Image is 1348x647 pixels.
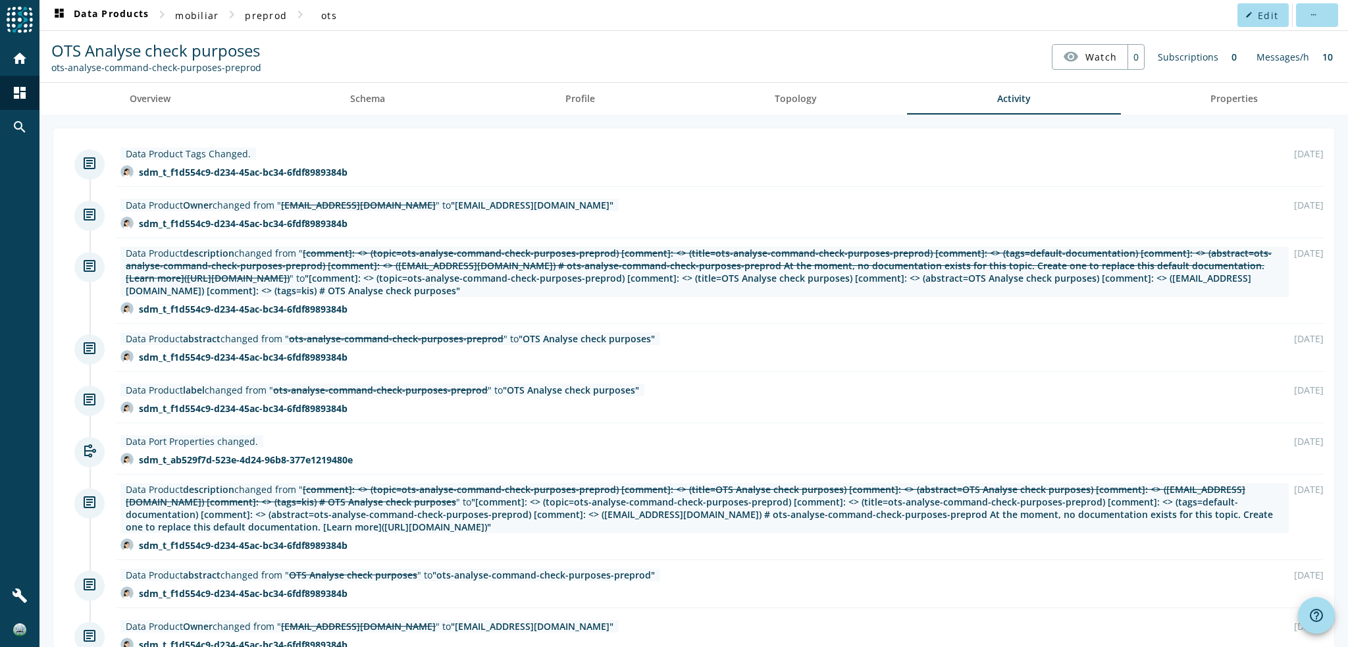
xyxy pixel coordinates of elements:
div: sdm_t_ab529f7d-523e-4d24-96b8-377e1219480e [139,453,353,466]
mat-icon: visibility [1063,49,1079,65]
mat-icon: chevron_right [154,7,170,22]
img: avatar [120,217,134,230]
img: avatar [120,586,134,600]
div: Data Product changed from " " to [126,199,613,211]
span: [EMAIL_ADDRESS][DOMAIN_NAME] [281,199,436,211]
span: Activity [997,94,1031,103]
div: [DATE] [1294,247,1324,259]
button: Watch [1052,45,1128,68]
span: description [183,247,234,259]
mat-icon: home [12,51,28,66]
span: "OTS Analyse check purposes" [519,332,655,345]
img: spoud-logo.svg [7,7,33,33]
div: [DATE] [1294,483,1324,496]
span: "[comment]: <> (topic=ots-analyse-command-check-purposes-preprod) [comment]: <> (title=ots-analys... [126,496,1273,533]
mat-icon: help_outline [1309,608,1324,623]
span: OTS Analyse check purposes [51,39,260,61]
div: sdm_t_f1d554c9-d234-45ac-bc34-6fdf8989384b [139,587,348,600]
div: [DATE] [1294,384,1324,396]
span: label [183,384,205,396]
span: Owner [183,620,213,633]
span: [comment]: <> (topic=ots-analyse-command-check-purposes-preprod) [comment]: <> (title=OTS Analyse... [126,483,1245,508]
mat-icon: dashboard [12,85,28,101]
div: Subscriptions [1151,44,1225,70]
span: preprod [245,9,287,22]
mat-icon: more_horiz [1309,11,1316,18]
span: Edit [1258,9,1278,22]
span: "[comment]: <> (topic=ots-analyse-command-check-purposes-preprod) [comment]: <> (title=OTS Analys... [126,272,1251,297]
div: Data Product changed from " " to [126,483,1283,533]
span: "OTS Analyse check purposes" [503,384,639,396]
mat-icon: search [12,119,28,135]
div: sdm_t_f1d554c9-d234-45ac-bc34-6fdf8989384b [139,166,348,178]
span: Properties [1210,94,1258,103]
div: Data Product Tags Changed. [126,147,251,160]
span: [comment]: <> (topic=ots-analyse-command-check-purposes-preprod) [comment]: <> (title=ots-analyse... [126,247,1272,284]
span: Topology [775,94,817,103]
div: Data Product changed from " " to [126,247,1283,297]
mat-icon: chevron_right [292,7,308,22]
div: sdm_t_f1d554c9-d234-45ac-bc34-6fdf8989384b [139,303,348,315]
span: description [183,483,234,496]
button: Edit [1237,3,1289,27]
span: abstract [183,569,220,581]
img: avatar [120,350,134,363]
span: ots-analyse-command-check-purposes-preprod [273,384,488,396]
button: Data Products [46,3,154,27]
img: avatar [120,453,134,466]
div: Data Product changed from " " to [126,384,639,396]
div: [DATE] [1294,147,1324,160]
div: [DATE] [1294,435,1324,448]
span: "[EMAIL_ADDRESS][DOMAIN_NAME]" [451,199,613,211]
span: Profile [565,94,595,103]
div: [DATE] [1294,199,1324,211]
span: Overview [130,94,170,103]
div: Messages/h [1250,44,1316,70]
img: 7d8f07496eb6c71a228eaac28f4573d5 [13,623,26,636]
span: Owner [183,199,213,211]
span: "[EMAIL_ADDRESS][DOMAIN_NAME]" [451,620,613,633]
span: "ots-analyse-command-check-purposes-preprod" [432,569,655,581]
div: 0 [1128,45,1144,69]
mat-icon: build [12,588,28,604]
button: mobiliar [170,3,224,27]
span: OTS Analyse check purposes [289,569,417,581]
span: Schema [350,94,385,103]
span: abstract [183,332,220,345]
span: [EMAIL_ADDRESS][DOMAIN_NAME] [281,620,436,633]
button: preprod [240,3,292,27]
div: [DATE] [1294,569,1324,581]
span: ots [321,9,337,22]
img: avatar [120,165,134,178]
div: sdm_t_f1d554c9-d234-45ac-bc34-6fdf8989384b [139,351,348,363]
div: [DATE] [1294,332,1324,345]
div: sdm_t_f1d554c9-d234-45ac-bc34-6fdf8989384b [139,539,348,552]
div: Data Product changed from " " to [126,569,655,581]
div: 0 [1225,44,1243,70]
span: ots-analyse-command-check-purposes-preprod [289,332,504,345]
mat-icon: dashboard [51,7,67,23]
img: avatar [120,538,134,552]
div: Data Product changed from " " to [126,332,655,345]
span: mobiliar [175,9,219,22]
div: [DATE] [1294,620,1324,633]
div: Data Port Properties changed. [126,435,258,448]
div: Kafka Topic: ots-analyse-command-check-purposes-preprod [51,61,261,74]
mat-icon: chevron_right [224,7,240,22]
div: 10 [1316,44,1339,70]
mat-icon: edit [1245,11,1253,18]
img: avatar [120,401,134,415]
div: sdm_t_f1d554c9-d234-45ac-bc34-6fdf8989384b [139,402,348,415]
span: Data Products [51,7,149,23]
button: ots [308,3,350,27]
div: sdm_t_f1d554c9-d234-45ac-bc34-6fdf8989384b [139,217,348,230]
img: avatar [120,302,134,315]
span: Watch [1085,45,1117,68]
div: Data Product changed from " " to [126,620,613,633]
